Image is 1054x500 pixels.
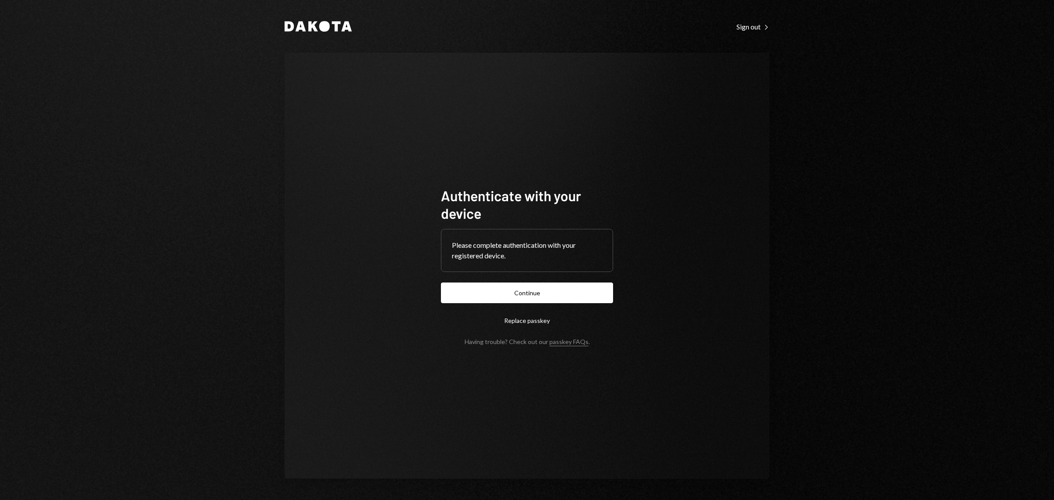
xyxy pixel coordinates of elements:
[441,283,613,303] button: Continue
[441,187,613,222] h1: Authenticate with your device
[452,240,602,261] div: Please complete authentication with your registered device.
[736,22,769,31] a: Sign out
[549,338,588,346] a: passkey FAQs
[441,310,613,331] button: Replace passkey
[465,338,590,345] div: Having trouble? Check out our .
